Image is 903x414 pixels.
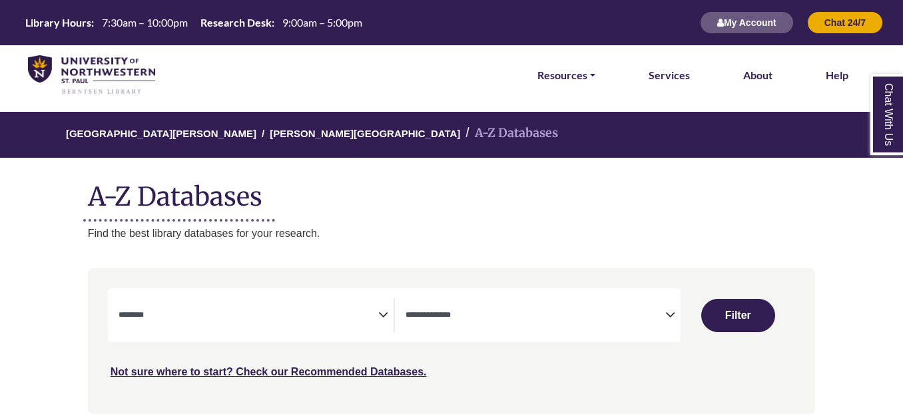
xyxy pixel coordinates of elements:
[20,15,95,29] th: Library Hours:
[111,366,427,377] a: Not sure where to start? Check our Recommended Databases.
[195,15,275,29] th: Research Desk:
[807,11,883,34] button: Chat 24/7
[119,311,378,321] textarea: Filter
[88,112,816,158] nav: breadcrumb
[700,11,794,34] button: My Account
[88,268,816,413] nav: Search filters
[282,16,362,29] span: 9:00am – 5:00pm
[88,225,816,242] p: Find the best library databases for your research.
[28,55,155,96] img: library_home
[700,17,794,28] a: My Account
[537,67,595,84] a: Resources
[649,67,690,84] a: Services
[807,17,883,28] a: Chat 24/7
[743,67,772,84] a: About
[460,124,558,143] li: A-Z Databases
[20,15,368,31] a: Hours Today
[701,299,775,332] button: Submit for Search Results
[826,67,848,84] a: Help
[270,126,460,139] a: [PERSON_NAME][GEOGRAPHIC_DATA]
[88,171,816,212] h1: A-Z Databases
[102,16,188,29] span: 7:30am – 10:00pm
[66,126,256,139] a: [GEOGRAPHIC_DATA][PERSON_NAME]
[406,311,665,321] textarea: Filter
[20,15,368,28] table: Hours Today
